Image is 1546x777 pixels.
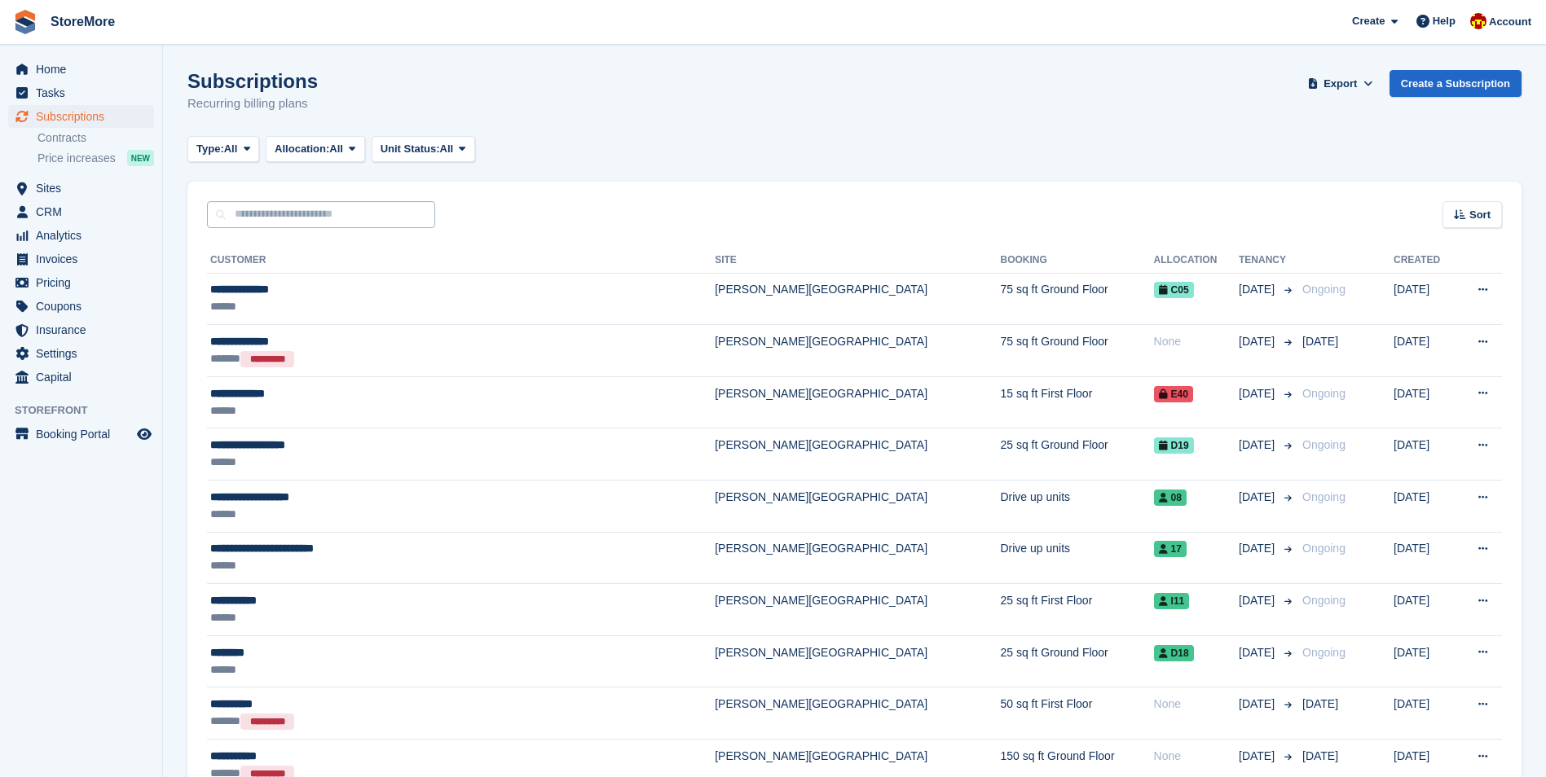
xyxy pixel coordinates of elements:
[1239,489,1278,506] span: [DATE]
[329,141,343,157] span: All
[36,271,134,294] span: Pricing
[1470,13,1487,29] img: Store More Team
[1394,248,1456,274] th: Created
[1352,13,1385,29] span: Create
[1154,248,1239,274] th: Allocation
[715,481,1000,533] td: [PERSON_NAME][GEOGRAPHIC_DATA]
[1302,697,1338,710] span: [DATE]
[1302,749,1338,762] span: [DATE]
[715,687,1000,740] td: [PERSON_NAME][GEOGRAPHIC_DATA]
[1302,283,1346,296] span: Ongoing
[8,200,154,223] a: menu
[1390,70,1522,97] a: Create a Subscription
[1000,325,1153,377] td: 75 sq ft Ground Floor
[36,248,134,270] span: Invoices
[8,271,154,294] a: menu
[8,177,154,200] a: menu
[1239,333,1278,350] span: [DATE]
[1239,748,1278,765] span: [DATE]
[266,136,365,163] button: Allocation: All
[715,248,1000,274] th: Site
[715,376,1000,428] td: [PERSON_NAME][GEOGRAPHIC_DATA]
[381,141,440,157] span: Unit Status:
[275,141,329,157] span: Allocation:
[1154,489,1187,506] span: 08
[1239,592,1278,609] span: [DATE]
[1000,428,1153,481] td: 25 sq ft Ground Floor
[36,342,134,365] span: Settings
[1239,281,1278,298] span: [DATE]
[37,130,154,146] a: Contracts
[1154,541,1187,557] span: 17
[37,149,154,167] a: Price increases NEW
[8,105,154,128] a: menu
[1000,584,1153,636] td: 25 sq ft First Floor
[1394,325,1456,377] td: [DATE]
[1394,428,1456,481] td: [DATE]
[1394,376,1456,428] td: [DATE]
[1305,70,1376,97] button: Export
[1000,481,1153,533] td: Drive up units
[1239,644,1278,661] span: [DATE]
[1489,14,1531,30] span: Account
[134,424,154,444] a: Preview store
[1154,333,1239,350] div: None
[1302,438,1346,451] span: Ongoing
[1394,481,1456,533] td: [DATE]
[8,318,154,341] a: menu
[1154,282,1194,298] span: C05
[1154,696,1239,713] div: None
[1000,248,1153,274] th: Booking
[15,402,162,419] span: Storefront
[1469,207,1491,223] span: Sort
[36,318,134,341] span: Insurance
[1302,387,1346,400] span: Ongoing
[1394,687,1456,740] td: [DATE]
[1394,273,1456,325] td: [DATE]
[1154,593,1190,609] span: I11
[8,58,154,81] a: menu
[36,177,134,200] span: Sites
[1239,696,1278,713] span: [DATE]
[1154,437,1194,454] span: D19
[187,94,318,113] p: Recurring billing plans
[1000,273,1153,325] td: 75 sq ft Ground Floor
[1433,13,1456,29] span: Help
[36,295,134,318] span: Coupons
[1302,490,1346,503] span: Ongoing
[13,10,37,34] img: stora-icon-8386f47178a22dfd0bd8f6a31ec36ba5ce8667c1dd55bd0f319d3a0aa187defe.svg
[715,635,1000,687] td: [PERSON_NAME][GEOGRAPHIC_DATA]
[1000,376,1153,428] td: 15 sq ft First Floor
[1000,635,1153,687] td: 25 sq ft Ground Floor
[1239,437,1278,454] span: [DATE]
[196,141,224,157] span: Type:
[207,248,715,274] th: Customer
[715,532,1000,584] td: [PERSON_NAME][GEOGRAPHIC_DATA]
[187,136,259,163] button: Type: All
[36,105,134,128] span: Subscriptions
[8,81,154,104] a: menu
[715,428,1000,481] td: [PERSON_NAME][GEOGRAPHIC_DATA]
[1394,532,1456,584] td: [DATE]
[440,141,454,157] span: All
[1154,386,1193,402] span: E40
[715,273,1000,325] td: [PERSON_NAME][GEOGRAPHIC_DATA]
[1154,645,1194,661] span: D18
[36,224,134,247] span: Analytics
[36,58,134,81] span: Home
[372,136,475,163] button: Unit Status: All
[8,342,154,365] a: menu
[37,151,116,166] span: Price increases
[1324,76,1357,92] span: Export
[1394,584,1456,636] td: [DATE]
[127,150,154,166] div: NEW
[44,8,121,35] a: StoreMore
[1239,385,1278,402] span: [DATE]
[8,366,154,388] a: menu
[1302,594,1346,607] span: Ongoing
[36,423,134,446] span: Booking Portal
[36,81,134,104] span: Tasks
[8,248,154,270] a: menu
[224,141,238,157] span: All
[715,584,1000,636] td: [PERSON_NAME][GEOGRAPHIC_DATA]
